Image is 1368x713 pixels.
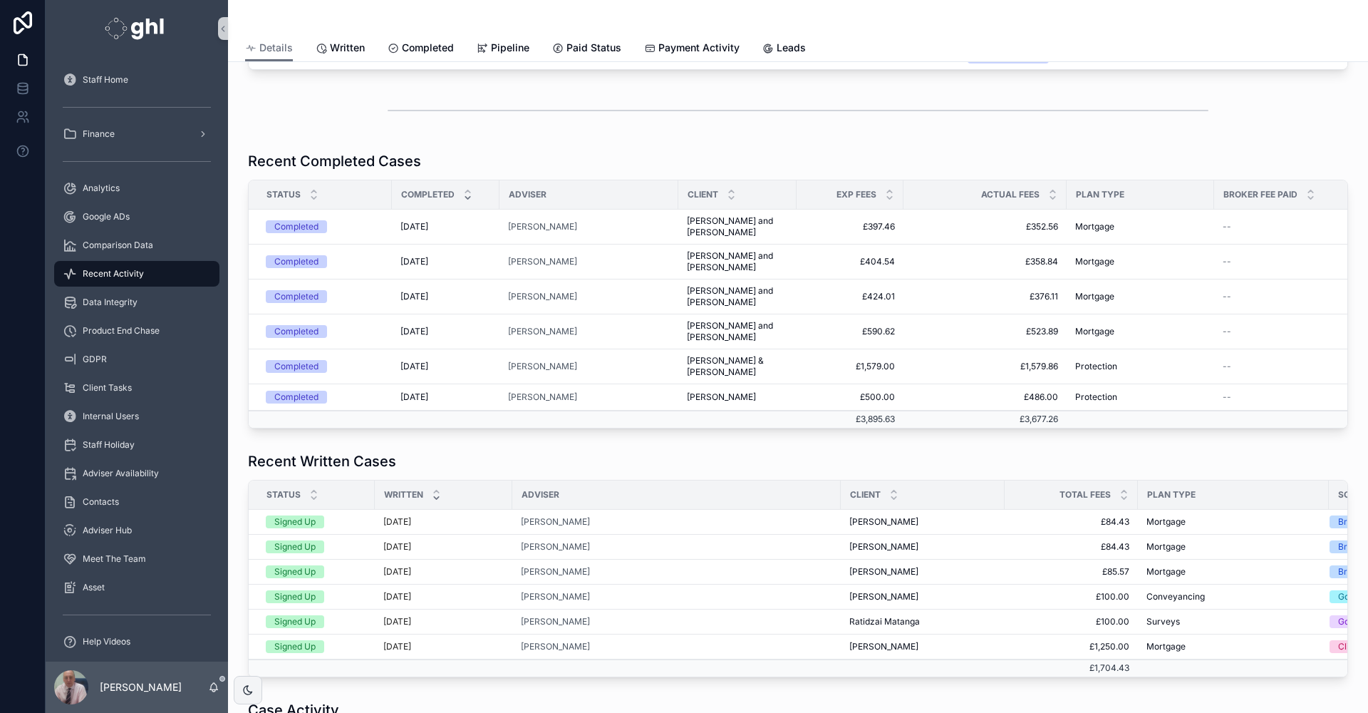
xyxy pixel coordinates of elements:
span: £84.43 [1013,541,1129,553]
span: -- [1223,221,1231,232]
img: App logo [105,17,168,40]
span: Completed [402,41,454,55]
span: Client [688,189,718,200]
a: Pipeline [477,35,529,63]
p: [DATE] [383,516,411,528]
span: [PERSON_NAME] [508,326,577,337]
span: Total fees [1059,489,1111,501]
span: Adviser [509,189,546,200]
span: Paid Status [566,41,621,55]
span: Broker Fee Paid [1223,189,1297,200]
span: Data Integrity [83,297,138,308]
a: Adviser Availability [54,461,219,486]
a: Analytics [54,175,219,201]
a: [PERSON_NAME] and [PERSON_NAME] [687,285,788,308]
a: [PERSON_NAME] [521,616,590,627]
span: £84.43 [1013,516,1129,528]
a: Mortgage [1146,566,1320,578]
span: Exp Fees [836,189,876,200]
a: Internal Users [54,404,219,429]
span: Asset [83,582,105,593]
span: [PERSON_NAME] [849,516,918,528]
span: Client [850,489,881,501]
a: [PERSON_NAME] & [PERSON_NAME] [687,355,788,378]
a: [PERSON_NAME] [687,391,788,403]
span: [PERSON_NAME] [521,566,590,578]
span: £590.62 [805,326,895,337]
a: Finance [54,121,219,147]
a: Recent Activity [54,261,219,287]
span: -- [1223,361,1231,372]
a: [PERSON_NAME] [849,591,996,602]
a: Completed [266,391,383,404]
div: Signed Up [274,540,316,553]
a: [PERSON_NAME] [521,566,832,578]
span: [PERSON_NAME] [508,221,577,232]
a: Completed [266,325,383,338]
span: Client Tasks [83,382,132,394]
a: [DATE] [383,641,504,652]
a: Product End Chase [54,318,219,344]
a: [DATE] [383,516,504,528]
span: Adviser Hub [83,525,132,536]
span: Protection [1075,391,1117,403]
a: [PERSON_NAME] [508,256,670,267]
a: [PERSON_NAME] [521,541,590,553]
a: [PERSON_NAME] [849,641,996,652]
span: £3,895.63 [856,414,895,424]
a: -- [1223,361,1354,372]
span: [DATE] [400,361,428,372]
a: Staff Holiday [54,432,219,458]
a: [PERSON_NAME] [521,591,590,602]
span: £358.84 [912,256,1058,267]
a: Client Tasks [54,375,219,401]
span: Plan Type [1147,489,1196,501]
span: Meet The Team [83,553,146,565]
a: [PERSON_NAME] and [PERSON_NAME] [687,250,788,273]
a: Signed Up [266,540,366,553]
span: Finance [83,128,115,140]
a: Meet The Team [54,546,219,572]
div: Signed Up [274,565,316,578]
a: Payment Activity [644,35,740,63]
span: Internal Users [83,411,139,422]
a: £100.00 [1013,616,1129,627]
a: [PERSON_NAME] and [PERSON_NAME] [687,320,788,343]
span: Mortgage [1075,291,1114,302]
span: Staff Home [83,74,128,86]
span: [PERSON_NAME] [508,291,577,302]
span: [DATE] [400,326,428,337]
a: Mortgage [1075,326,1206,337]
a: Completed [266,220,383,233]
span: Mortgage [1146,541,1186,553]
a: [PERSON_NAME] and [PERSON_NAME] [687,215,788,238]
a: Comparison Data [54,232,219,258]
a: [DATE] [383,616,504,627]
span: Adviser Availability [83,468,159,479]
a: Completed [388,35,454,63]
span: Completed [401,189,455,200]
a: £376.11 [912,291,1058,302]
span: Ratidzai Matanga [849,616,920,627]
a: £424.01 [805,291,895,302]
a: GDPR [54,347,219,372]
p: [DATE] [383,616,411,627]
span: Leads [777,41,806,55]
span: -- [1223,256,1231,267]
a: Leads [762,35,806,63]
span: Payment Activity [658,41,740,55]
a: [DATE] [383,541,504,553]
a: Mortgage [1146,641,1320,652]
span: £500.00 [805,391,895,403]
p: [DATE] [383,566,411,578]
span: Comparison Data [83,240,153,251]
a: Staff Home [54,67,219,93]
a: Completed [266,255,383,268]
a: Surveys [1146,616,1320,627]
a: Details [245,35,293,62]
span: [DATE] [400,256,428,267]
a: Paid Status [552,35,621,63]
a: £1,579.00 [805,361,895,372]
div: Signed Up [274,515,316,528]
